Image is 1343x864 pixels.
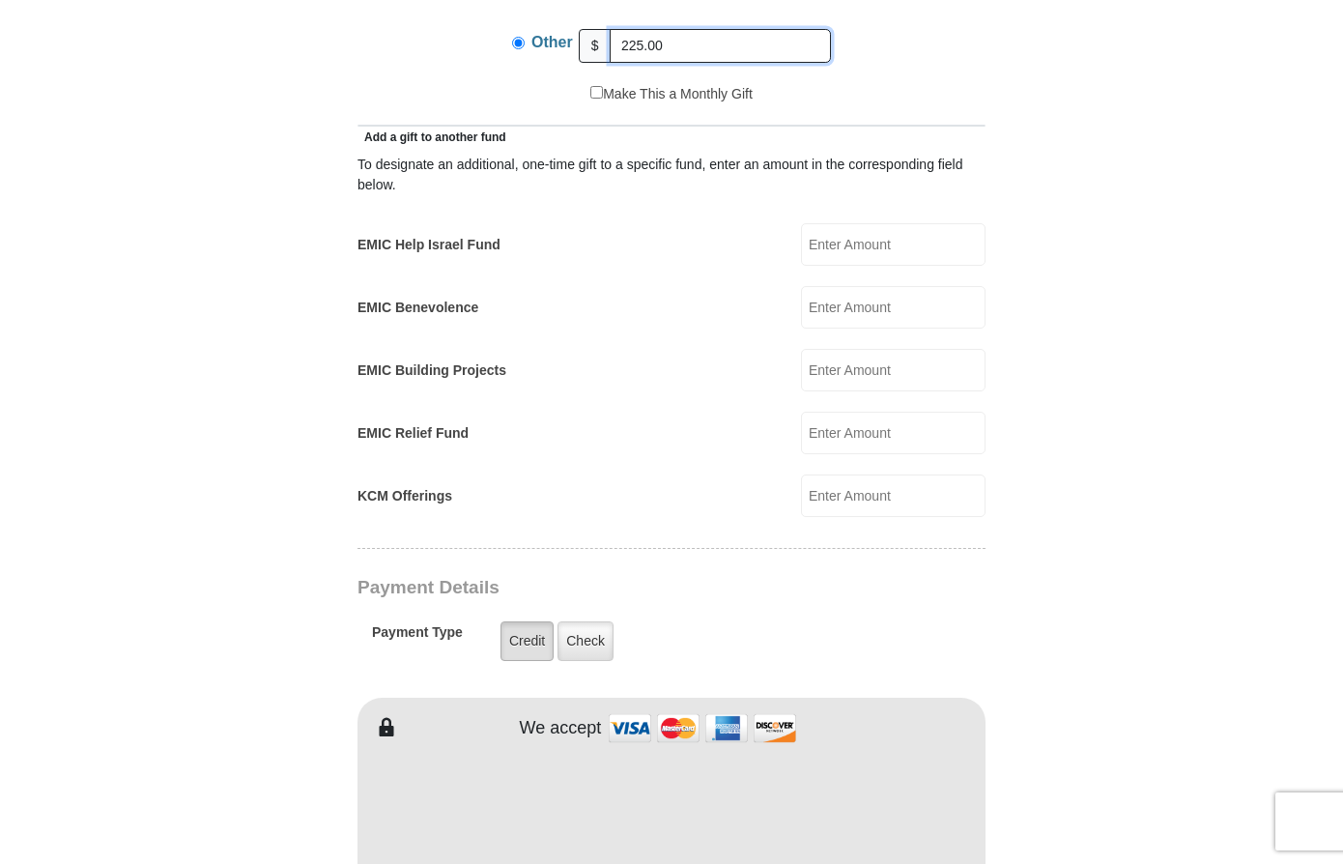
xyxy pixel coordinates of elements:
span: $ [579,29,612,63]
label: EMIC Help Israel Fund [357,235,500,255]
input: Enter Amount [801,412,986,454]
label: EMIC Benevolence [357,298,478,318]
label: EMIC Building Projects [357,360,506,381]
span: Add a gift to another fund [357,130,506,144]
h5: Payment Type [372,624,463,650]
input: Enter Amount [801,286,986,329]
label: EMIC Relief Fund [357,423,469,444]
input: Enter Amount [801,349,986,391]
h4: We accept [520,718,602,739]
label: Credit [500,621,554,661]
input: Enter Amount [801,475,986,517]
input: Other Amount [610,29,831,63]
img: credit cards accepted [606,707,799,749]
input: Make This a Monthly Gift [590,86,603,99]
h3: Payment Details [357,577,850,599]
input: Enter Amount [801,223,986,266]
span: Other [531,34,573,50]
div: To designate an additional, one-time gift to a specific fund, enter an amount in the correspondin... [357,155,986,195]
label: KCM Offerings [357,486,452,506]
label: Make This a Monthly Gift [590,84,753,104]
label: Check [557,621,614,661]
